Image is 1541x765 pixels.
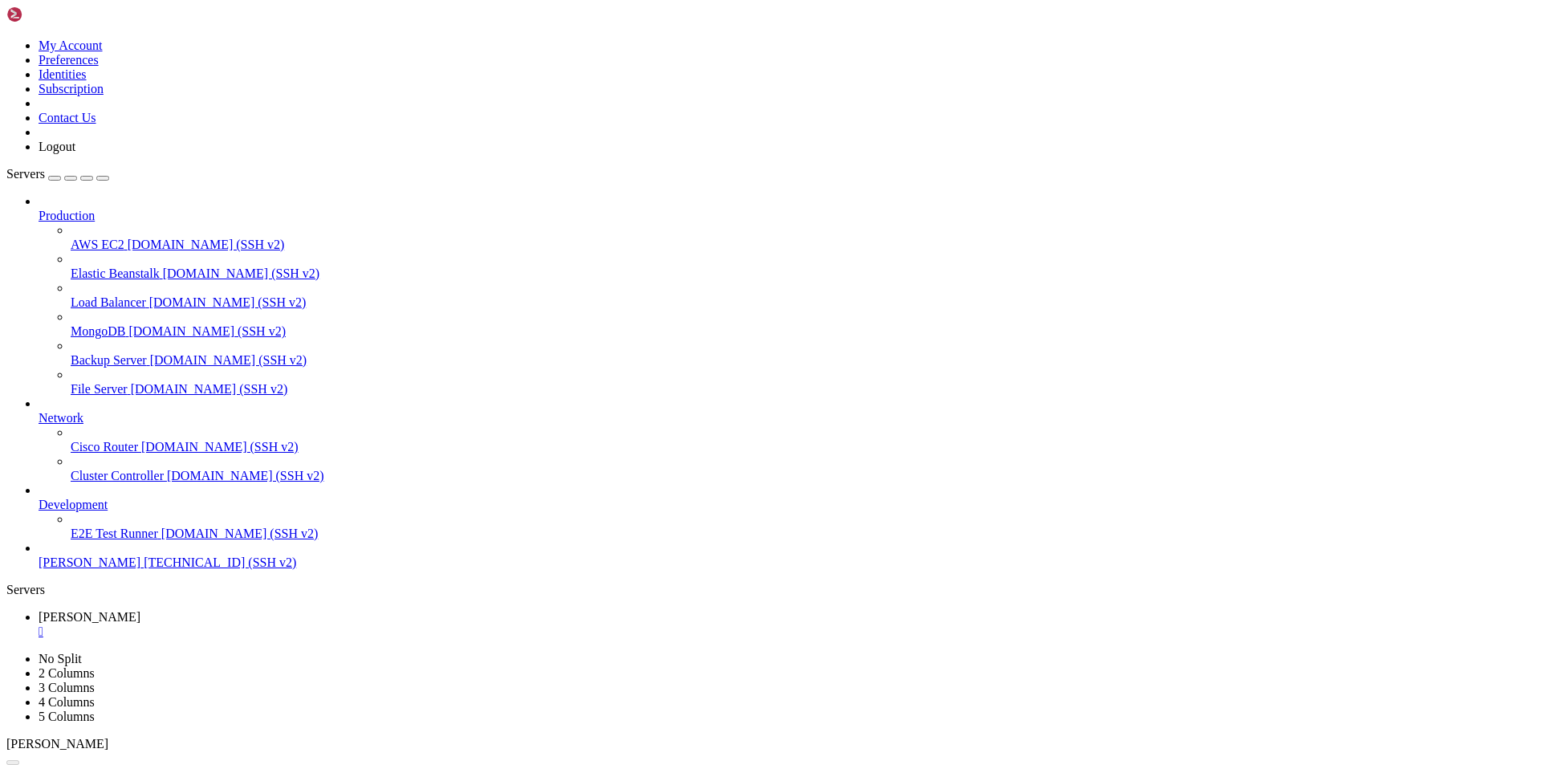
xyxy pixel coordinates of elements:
span: [DOMAIN_NAME] (SSH v2) [150,353,307,367]
span: Servers [6,167,45,181]
a: Network [39,411,1535,425]
a: Subscription [39,82,104,96]
span: [TECHNICAL_ID] (SSH v2) [144,555,296,569]
span: Load Balancer [71,295,146,309]
li: Network [39,397,1535,483]
span: [DOMAIN_NAME] (SSH v2) [163,267,320,280]
span: [DOMAIN_NAME] (SSH v2) [128,238,285,251]
a: Alex [39,610,1535,639]
li: E2E Test Runner [DOMAIN_NAME] (SSH v2) [71,512,1535,541]
a: File Server [DOMAIN_NAME] (SSH v2) [71,382,1535,397]
a: Contact Us [39,111,96,124]
span: Cisco Router [71,440,138,454]
a: Production [39,209,1535,223]
li: [PERSON_NAME] [TECHNICAL_ID] (SSH v2) [39,541,1535,570]
span: Development [39,498,108,511]
a: Development [39,498,1535,512]
div: Servers [6,583,1535,597]
a: 3 Columns [39,681,95,694]
img: Shellngn [6,6,99,22]
a: 5 Columns [39,710,95,723]
a: Servers [6,167,109,181]
a: 4 Columns [39,695,95,709]
li: Development [39,483,1535,541]
a: Load Balancer [DOMAIN_NAME] (SSH v2) [71,295,1535,310]
span: Network [39,411,83,425]
span: Elastic Beanstalk [71,267,160,280]
span: Production [39,209,95,222]
span: [PERSON_NAME] [39,610,140,624]
span: [DOMAIN_NAME] (SSH v2) [141,440,299,454]
li: Production [39,194,1535,397]
span: [PERSON_NAME] [39,555,140,569]
a: Identities [39,67,87,81]
a: MongoDB [DOMAIN_NAME] (SSH v2) [71,324,1535,339]
a: E2E Test Runner [DOMAIN_NAME] (SSH v2) [71,527,1535,541]
a: Preferences [39,53,99,67]
span: [DOMAIN_NAME] (SSH v2) [128,324,286,338]
li: MongoDB [DOMAIN_NAME] (SSH v2) [71,310,1535,339]
a:  [39,625,1535,639]
a: 2 Columns [39,666,95,680]
span: E2E Test Runner [71,527,158,540]
a: Cisco Router [DOMAIN_NAME] (SSH v2) [71,440,1535,454]
li: AWS EC2 [DOMAIN_NAME] (SSH v2) [71,223,1535,252]
span: [DOMAIN_NAME] (SSH v2) [161,527,319,540]
li: Cluster Controller [DOMAIN_NAME] (SSH v2) [71,454,1535,483]
a: Elastic Beanstalk [DOMAIN_NAME] (SSH v2) [71,267,1535,281]
span: [PERSON_NAME] [6,737,108,751]
a: Backup Server [DOMAIN_NAME] (SSH v2) [71,353,1535,368]
li: Load Balancer [DOMAIN_NAME] (SSH v2) [71,281,1535,310]
li: Elastic Beanstalk [DOMAIN_NAME] (SSH v2) [71,252,1535,281]
span: [DOMAIN_NAME] (SSH v2) [131,382,288,396]
span: Cluster Controller [71,469,164,482]
span: AWS EC2 [71,238,124,251]
li: Cisco Router [DOMAIN_NAME] (SSH v2) [71,425,1535,454]
a: No Split [39,652,82,665]
span: [DOMAIN_NAME] (SSH v2) [167,469,324,482]
a: [PERSON_NAME] [TECHNICAL_ID] (SSH v2) [39,555,1535,570]
li: File Server [DOMAIN_NAME] (SSH v2) [71,368,1535,397]
span: Backup Server [71,353,147,367]
span: [DOMAIN_NAME] (SSH v2) [149,295,307,309]
span: MongoDB [71,324,125,338]
a: Cluster Controller [DOMAIN_NAME] (SSH v2) [71,469,1535,483]
a: AWS EC2 [DOMAIN_NAME] (SSH v2) [71,238,1535,252]
a: Logout [39,140,75,153]
li: Backup Server [DOMAIN_NAME] (SSH v2) [71,339,1535,368]
a: My Account [39,39,103,52]
span: File Server [71,382,128,396]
